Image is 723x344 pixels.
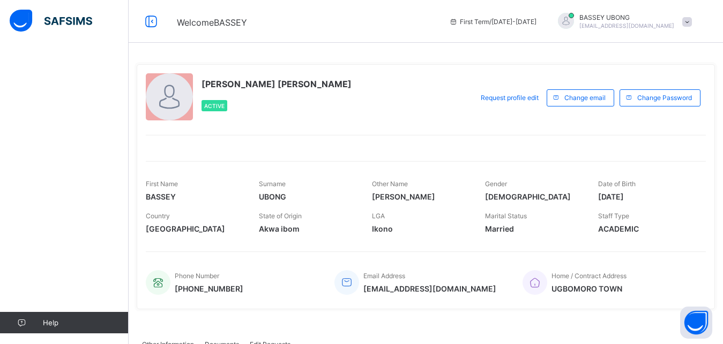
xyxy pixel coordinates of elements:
span: [GEOGRAPHIC_DATA] [146,224,243,233]
span: Active [204,103,225,109]
span: [PERSON_NAME] [372,192,469,201]
span: [PHONE_NUMBER] [175,284,243,293]
div: BASSEYUBONG [547,13,697,30]
span: Date of Birth [598,180,636,188]
span: [EMAIL_ADDRESS][DOMAIN_NAME] [363,284,496,293]
img: safsims [10,10,92,32]
span: Change Password [637,94,692,102]
span: BASSEY [146,192,243,201]
span: Marital Status [485,212,527,220]
span: Ikono [372,224,469,233]
span: ACADEMIC [598,224,695,233]
span: Request profile edit [481,94,539,102]
span: Other Name [372,180,408,188]
span: Home / Contract Address [551,272,627,280]
span: Email Address [363,272,405,280]
span: Surname [259,180,286,188]
span: State of Origin [259,212,302,220]
span: Help [43,318,128,327]
span: Country [146,212,170,220]
span: Staff Type [598,212,629,220]
span: Akwa ibom [259,224,356,233]
span: UBONG [259,192,356,201]
span: Phone Number [175,272,219,280]
span: [DEMOGRAPHIC_DATA] [485,192,582,201]
span: UGBOMORO TOWN [551,284,627,293]
span: Change email [564,94,606,102]
span: Welcome BASSEY [177,17,247,28]
span: Married [485,224,582,233]
span: [EMAIL_ADDRESS][DOMAIN_NAME] [579,22,674,29]
span: [DATE] [598,192,695,201]
span: [PERSON_NAME] [PERSON_NAME] [202,79,352,89]
span: Gender [485,180,507,188]
span: session/term information [449,18,536,26]
span: LGA [372,212,385,220]
button: Open asap [680,307,712,339]
span: First Name [146,180,178,188]
span: BASSEY UBONG [579,13,674,21]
